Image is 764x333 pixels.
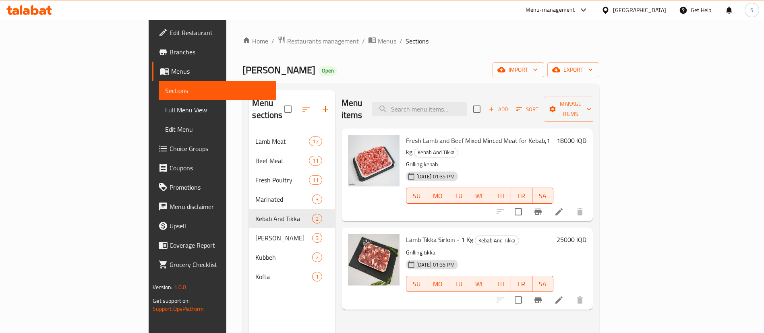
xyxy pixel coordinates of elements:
button: Manage items [544,97,598,122]
div: Burger Patty [255,233,312,243]
span: export [554,65,593,75]
div: Kofta1 [249,267,335,286]
span: Fresh Lamb and Beef Mixed Minced Meat for Kebab,1 kg [406,134,550,158]
img: Fresh Lamb and Beef Mixed Minced Meat for Kebab,1 kg [348,135,400,186]
div: [GEOGRAPHIC_DATA] [613,6,666,14]
div: Kubbeh2 [249,248,335,267]
span: 1 [313,273,322,281]
div: items [309,137,322,146]
a: Sections [159,81,276,100]
span: SU [410,278,424,290]
div: Menu-management [526,5,575,15]
a: Edit Restaurant [152,23,276,42]
input: search [372,102,467,116]
span: Sort items [511,103,544,116]
a: Upsell [152,216,276,236]
span: TU [451,190,466,202]
nav: breadcrumb [242,36,599,46]
h2: Menu items [342,97,362,121]
span: Marinated [255,194,312,204]
span: [DATE] 01:35 PM [413,261,458,269]
button: delete [570,290,590,310]
button: MO [427,188,448,204]
button: Branch-specific-item [528,290,548,310]
button: WE [469,188,490,204]
button: Sort [514,103,540,116]
a: Full Menu View [159,100,276,120]
span: Select section [468,101,485,118]
span: Add [487,105,509,114]
button: FR [511,188,532,204]
span: Full Menu View [165,105,270,115]
button: SA [532,188,553,204]
span: Restaurants management [287,36,359,46]
a: Branches [152,42,276,62]
button: import [493,62,544,77]
span: WE [472,190,487,202]
a: Menus [368,36,396,46]
span: Sections [406,36,429,46]
a: Choice Groups [152,139,276,158]
li: / [362,36,365,46]
span: SU [410,190,424,202]
a: Promotions [152,178,276,197]
a: Edit menu item [554,295,564,305]
div: Fresh Poultry11 [249,170,335,190]
div: Kebab And Tikka [414,148,458,157]
h6: 18000 IQD [557,135,586,146]
span: import [499,65,538,75]
span: FR [514,190,529,202]
button: TH [490,276,511,292]
span: Menus [378,36,396,46]
button: TU [448,276,469,292]
span: Add item [485,103,511,116]
span: Lamb Meat [255,137,309,146]
span: Open [319,67,337,74]
span: S [750,6,754,14]
span: Menus [171,66,270,76]
button: export [547,62,599,77]
span: MO [431,278,445,290]
span: Upsell [170,221,270,231]
button: Add [485,103,511,116]
span: 11 [309,176,321,184]
div: Beef Meat11 [249,151,335,170]
a: Restaurants management [277,36,359,46]
span: Select to update [510,203,527,220]
button: TH [490,188,511,204]
span: Kofta [255,272,312,281]
span: Sections [165,86,270,95]
div: items [309,175,322,185]
button: WE [469,276,490,292]
span: Choice Groups [170,144,270,153]
span: Fresh Poultry [255,175,309,185]
span: 3 [313,234,322,242]
div: items [312,214,322,223]
img: Lamb Tikka Sirloin - 1 Kg [348,234,400,285]
span: 1.0.0 [174,282,186,292]
span: Coupons [170,163,270,173]
nav: Menu sections [249,128,335,290]
span: WE [472,278,487,290]
button: SU [406,276,427,292]
span: Kubbeh [255,252,312,262]
span: [DATE] 01:35 PM [413,173,458,180]
div: items [309,156,322,165]
span: Kebab And Tikka [475,236,519,245]
a: Menu disclaimer [152,197,276,216]
span: Grocery Checklist [170,260,270,269]
button: Branch-specific-item [528,202,548,221]
span: Manage items [550,99,591,119]
span: SA [536,278,550,290]
span: TH [493,278,508,290]
span: Kebab And Tikka [255,214,312,223]
div: [PERSON_NAME]3 [249,228,335,248]
div: items [312,233,322,243]
div: Open [319,66,337,76]
div: items [312,194,322,204]
span: Sort [516,105,538,114]
button: MO [427,276,448,292]
div: items [312,252,322,262]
